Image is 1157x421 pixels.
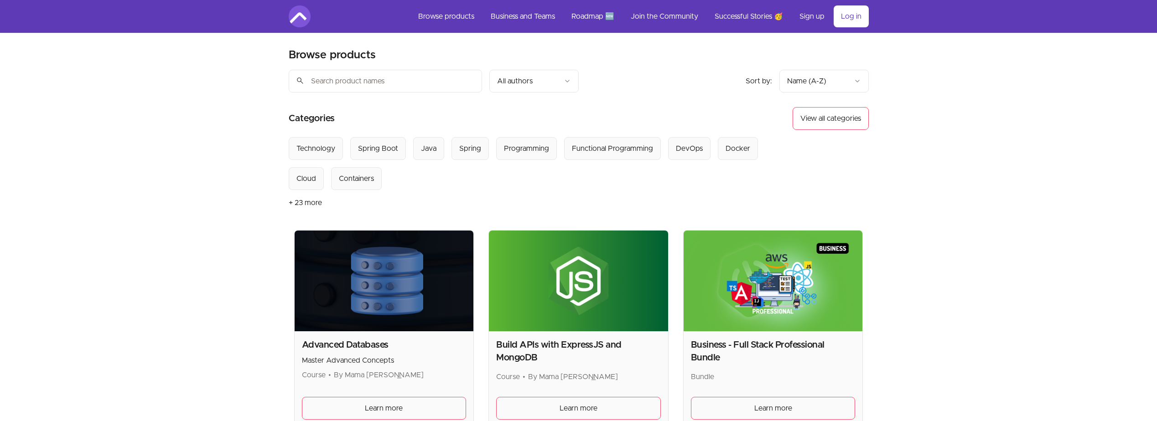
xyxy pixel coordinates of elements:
[296,74,304,87] span: search
[289,48,376,62] h2: Browse products
[295,231,474,331] img: Product image for Advanced Databases
[691,339,856,364] h2: Business - Full Stack Professional Bundle
[289,107,335,130] h2: Categories
[339,173,374,184] div: Containers
[834,5,869,27] a: Log in
[684,231,863,331] img: Product image for Business - Full Stack Professional Bundle
[296,143,335,154] div: Technology
[421,143,436,154] div: Java
[411,5,869,27] nav: Main
[289,5,311,27] img: Amigoscode logo
[296,173,316,184] div: Cloud
[302,355,467,366] p: Master Advanced Concepts
[334,371,424,379] span: By Mama [PERSON_NAME]
[779,70,869,92] button: Product sort options
[572,143,653,154] div: Functional Programming
[746,77,772,85] span: Sort by:
[365,403,403,414] span: Learn more
[483,5,562,27] a: Business and Teams
[793,107,869,130] button: View all categories
[504,143,549,154] div: Programming
[564,5,622,27] a: Roadmap 🆕
[489,231,668,331] img: Product image for Build APIs with ExpressJS and MongoDB
[289,190,322,216] button: + 23 more
[623,5,706,27] a: Join the Community
[528,373,618,380] span: By Mama [PERSON_NAME]
[726,143,750,154] div: Docker
[691,373,714,380] span: Bundle
[289,70,482,92] input: Search product names
[691,397,856,420] a: Learn more
[523,373,525,380] span: •
[302,371,326,379] span: Course
[792,5,832,27] a: Sign up
[489,70,579,92] button: Filter by author
[302,397,467,420] a: Learn more
[459,143,481,154] div: Spring
[560,403,597,414] span: Learn more
[358,143,398,154] div: Spring Boot
[496,373,520,380] span: Course
[754,403,792,414] span: Learn more
[328,371,331,379] span: •
[496,397,661,420] a: Learn more
[302,339,467,351] h2: Advanced Databases
[496,339,661,364] h2: Build APIs with ExpressJS and MongoDB
[411,5,482,27] a: Browse products
[707,5,790,27] a: Successful Stories 🥳
[676,143,703,154] div: DevOps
